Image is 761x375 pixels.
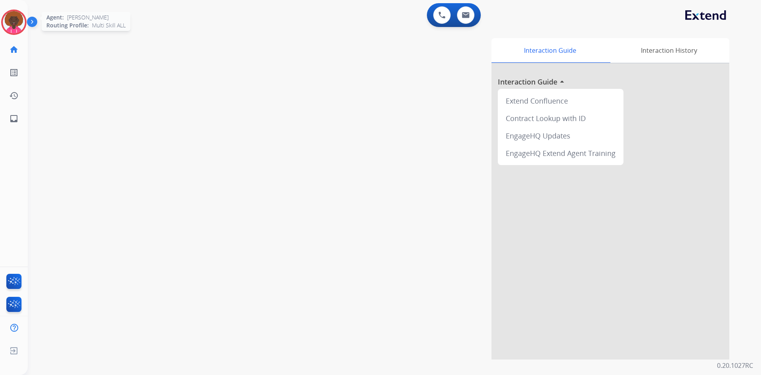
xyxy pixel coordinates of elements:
div: EngageHQ Updates [501,127,620,144]
div: EngageHQ Extend Agent Training [501,144,620,162]
mat-icon: history [9,91,19,100]
mat-icon: list_alt [9,68,19,77]
div: Extend Confluence [501,92,620,110]
div: Interaction History [608,38,729,63]
mat-icon: inbox [9,114,19,123]
p: 0.20.1027RC [717,361,753,370]
img: avatar [3,11,25,33]
div: Contract Lookup with ID [501,110,620,127]
mat-icon: home [9,45,19,54]
span: Routing Profile: [46,21,89,29]
span: [PERSON_NAME] [67,13,109,21]
span: Multi Skill ALL [92,21,126,29]
div: Interaction Guide [491,38,608,63]
span: Agent: [46,13,64,21]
